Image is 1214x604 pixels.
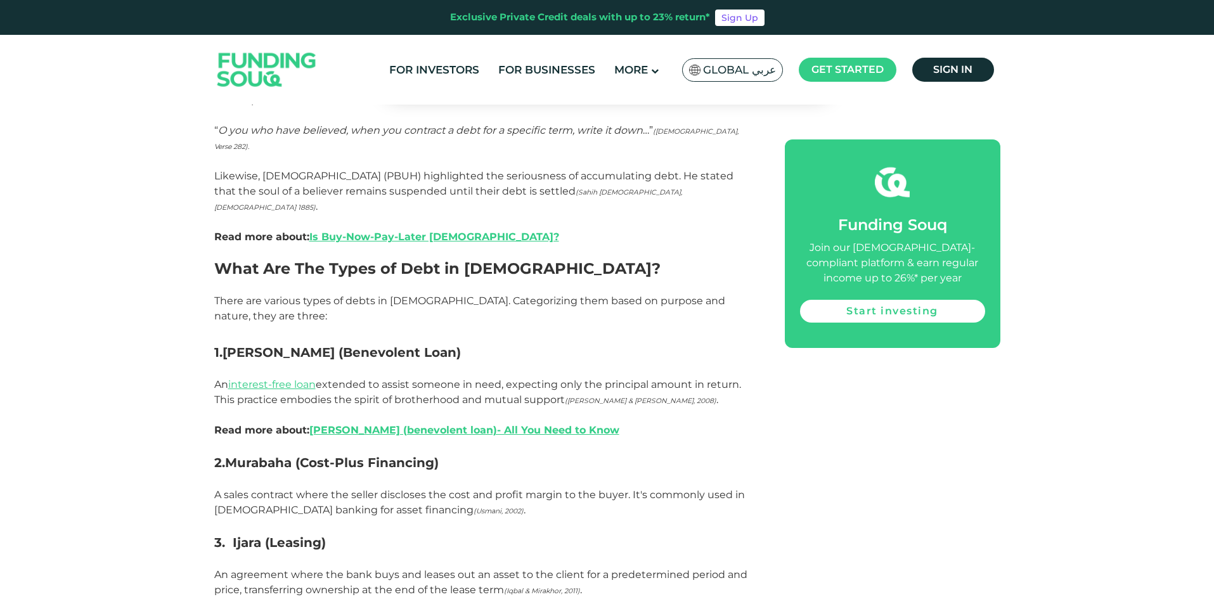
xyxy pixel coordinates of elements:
span: Funding Souq [838,215,947,234]
p: A sales contract where the seller discloses the cost and profit margin to the buyer. It's commonl... [214,487,756,518]
img: Logo [205,38,329,102]
strong: Read more about: [214,231,559,243]
span: ([PERSON_NAME] & [PERSON_NAME], 2008) [565,397,716,405]
span: Global عربي [703,63,776,77]
h3: 3. [214,533,756,552]
p: Likewise, [DEMOGRAPHIC_DATA] (PBUH) highlighted the seriousness of accumulating debt. He stated t... [214,153,756,260]
a: Sign in [912,58,994,82]
span: Sign in [933,63,972,75]
a: [PERSON_NAME] (benevolent loan)- All You Need to Know [309,424,619,436]
strong: Murabaha (Cost-Plus Financing) [225,455,439,470]
span: More [614,63,648,76]
span: (Iqbal & Mirakhor, 2011) [504,587,580,595]
a: For Businesses [495,60,598,80]
a: Start investing [800,300,985,323]
div: Join our [DEMOGRAPHIC_DATA]-compliant platform & earn regular income up to 26%* per year [800,240,985,286]
img: fsicon [875,165,910,200]
a: Is Buy-Now-Pay-Later [DEMOGRAPHIC_DATA]? [309,231,559,243]
h2: What Are The Types of Debt in [DEMOGRAPHIC_DATA]? [214,260,756,278]
strong: Ijara (Leasing) [233,535,326,550]
a: Sign Up [715,10,765,26]
span: (Usmani, 2002) [474,507,524,515]
div: Exclusive Private Credit deals with up to 23% return* [450,10,710,25]
img: SA Flag [689,65,701,75]
a: For Investors [386,60,482,80]
p: An extended to assist someone in need, expecting only the principal amount in return. This practi... [214,362,756,438]
h3: 2. [214,453,756,472]
a: interest-free loan [228,378,316,390]
p: “ …” [214,108,756,153]
h3: 1. [214,324,756,362]
strong: [PERSON_NAME] (Benevolent Loan) [223,345,461,360]
p: There are various types of debts in [DEMOGRAPHIC_DATA]. Categorizing them based on purpose and na... [214,293,756,324]
strong: Read more about: [214,424,619,436]
span: Get started [811,63,884,75]
em: O you who have believed, when you contract a debt for a specific term, write it down [218,124,643,136]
